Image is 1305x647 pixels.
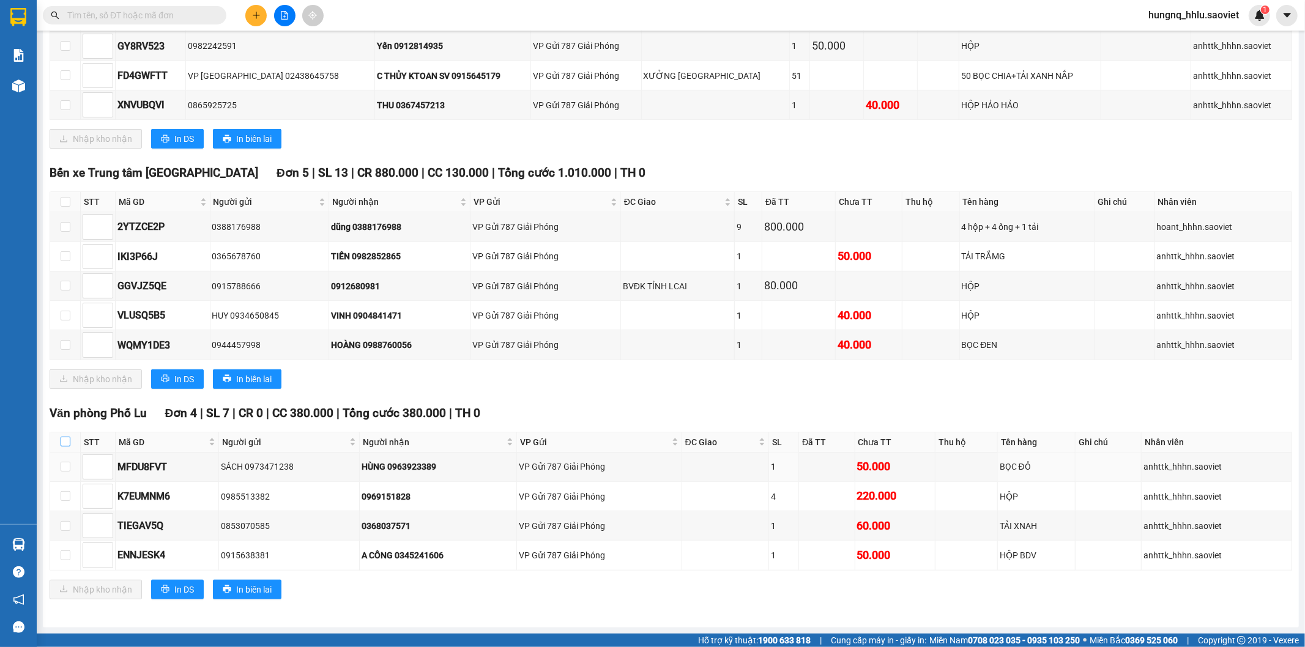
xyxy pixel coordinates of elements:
[236,583,272,596] span: In biên lai
[685,435,756,449] span: ĐC Giao
[771,460,797,473] div: 1
[236,372,272,386] span: In biên lai
[357,166,418,180] span: CR 880.000
[962,309,1093,322] div: HỘP
[312,166,315,180] span: |
[1261,6,1270,14] sup: 1
[1276,5,1298,26] button: caret-down
[165,406,198,420] span: Đơn 4
[474,195,608,209] span: VP Gửi
[117,308,208,323] div: VLUSQ5B5
[519,460,680,473] div: VP Gửi 787 Giải Phóng
[961,98,1099,112] div: HỘP HẢO HẢO
[961,69,1099,83] div: 50 BỌC CHIA+TẢI XANH NẮP
[470,301,621,330] td: VP Gửi 787 Giải Phóng
[13,621,24,633] span: message
[280,11,289,20] span: file-add
[1193,69,1290,83] div: anhttk_hhhn.saoviet
[470,330,621,360] td: VP Gửi 787 Giải Phóng
[472,220,619,234] div: VP Gửi 787 Giải Phóng
[517,453,682,482] td: VP Gửi 787 Giải Phóng
[533,69,639,83] div: VP Gửi 787 Giải Phóng
[1143,460,1290,473] div: anhttk_hhhn.saoviet
[498,166,611,180] span: Tổng cước 1.010.000
[116,482,219,511] td: K7EUMNM6
[362,519,515,533] div: 0368037571
[1142,432,1292,453] th: Nhân viên
[50,129,142,149] button: downloadNhập kho nhận
[331,220,468,234] div: dũng 0388176988
[838,336,901,353] div: 40.000
[472,279,619,293] div: VP Gửi 787 Giải Phóng
[200,406,203,420] span: |
[820,634,822,647] span: |
[929,634,1080,647] span: Miền Nam
[644,69,788,83] div: XƯỞNG [GEOGRAPHIC_DATA]
[472,250,619,263] div: VP Gửi 787 Giải Phóng
[116,511,219,541] td: TIEGAV5Q
[533,98,639,112] div: VP Gửi 787 Giải Phóng
[10,8,26,26] img: logo-vxr
[857,547,933,564] div: 50.000
[161,374,169,384] span: printer
[1083,638,1087,643] span: ⚪️
[206,406,229,420] span: SL 7
[1237,636,1246,645] span: copyright
[13,594,24,605] span: notification
[519,490,680,503] div: VP Gửi 787 Giải Phóng
[737,279,760,293] div: 1
[1000,549,1074,562] div: HỘP BDV
[962,279,1093,293] div: HỘP
[213,129,281,149] button: printerIn biên lai
[213,580,281,599] button: printerIn biên lai
[519,549,680,562] div: VP Gửi 787 Giải Phóng
[857,458,933,475] div: 50.000
[117,547,217,563] div: ENNJESK4
[449,406,452,420] span: |
[771,519,797,533] div: 1
[1187,634,1189,647] span: |
[51,11,59,20] span: search
[470,212,621,242] td: VP Gửi 787 Giải Phóng
[119,435,206,449] span: Mã GD
[771,549,797,562] div: 1
[277,166,309,180] span: Đơn 5
[188,39,373,53] div: 0982242591
[117,219,208,234] div: 2YTZCE2P
[222,435,347,449] span: Người gửi
[737,220,760,234] div: 9
[151,129,204,149] button: printerIn DS
[302,5,324,26] button: aim
[223,135,231,144] span: printer
[857,517,933,534] div: 60.000
[50,406,147,420] span: Văn phòng Phố Lu
[50,580,142,599] button: downloadNhập kho nhận
[50,166,258,180] span: Bến xe Trung tâm [GEOGRAPHIC_DATA]
[422,166,425,180] span: |
[623,279,732,293] div: BVĐK TỈNH LCAI
[737,250,760,263] div: 1
[1282,10,1293,21] span: caret-down
[792,39,808,53] div: 1
[212,338,327,352] div: 0944457998
[377,98,529,112] div: THU 0367457213
[866,97,915,114] div: 40.000
[1090,634,1178,647] span: Miền Bắc
[698,634,811,647] span: Hỗ trợ kỹ thuật:
[533,39,639,53] div: VP Gửi 787 Giải Phóng
[624,195,722,209] span: ĐC Giao
[620,166,645,180] span: TH 0
[117,518,217,533] div: TIEGAV5Q
[116,32,186,61] td: GY8RV523
[116,242,210,272] td: IKI3P66J
[902,192,959,212] th: Thu hộ
[520,435,669,449] span: VP Gửi
[252,11,261,20] span: plus
[531,91,641,120] td: VP Gửi 787 Giải Phóng
[232,406,236,420] span: |
[764,277,833,294] div: 80.000
[517,482,682,511] td: VP Gửi 787 Giải Phóng
[831,634,926,647] span: Cung cấp máy in - giấy in:
[857,487,933,505] div: 220.000
[81,432,116,453] th: STT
